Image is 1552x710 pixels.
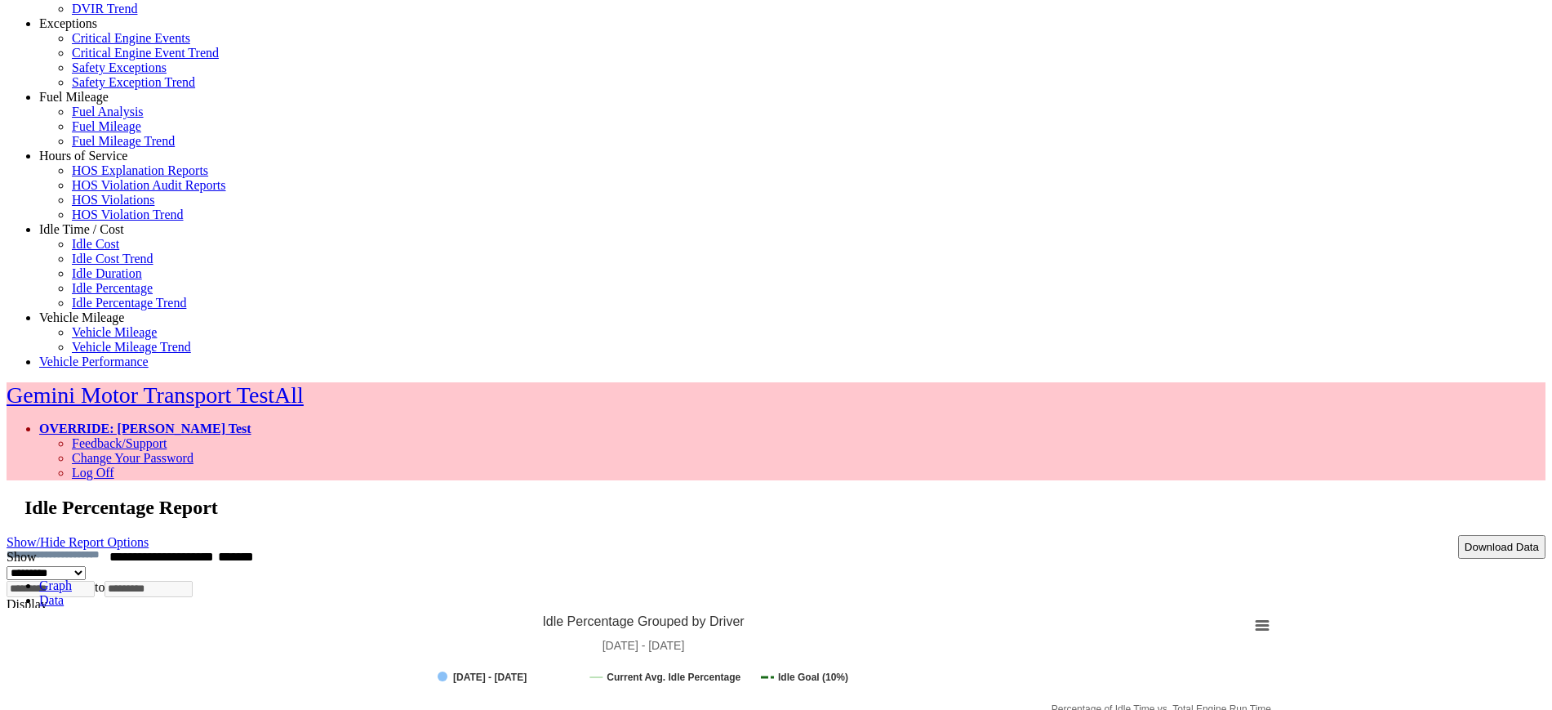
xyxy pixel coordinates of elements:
a: Feedback/Support [72,436,167,450]
a: Safety Exception Trend [72,75,195,89]
span: to [95,580,105,594]
a: DVIR Trend [72,2,137,16]
tspan: Idle Goal (10%) [778,672,848,683]
a: HOS Violation Audit Reports [72,178,226,192]
a: Vehicle Mileage [39,310,124,324]
a: Fuel Analysis [72,105,144,118]
a: Idle Percentage Trend [72,296,186,310]
a: HOS Violation Trend [72,208,184,221]
a: Vehicle Mileage Trend [72,340,191,354]
a: Change Your Password [72,451,193,465]
a: Safety Exceptions [72,60,167,74]
a: Idle Time / Cost [39,222,124,236]
a: Fuel Mileage Trend [72,134,175,148]
a: OVERRIDE: [PERSON_NAME] Test [39,422,251,435]
label: Show [7,550,36,564]
a: Idle Percentage [72,281,153,295]
a: Hours of Service [39,149,127,163]
a: Idle Cost Trend [72,252,153,266]
a: HOS Violations [72,193,154,207]
tspan: Current Avg. Idle Percentage [607,672,740,683]
a: Show/Hide Report Options [7,531,149,553]
h2: Idle Percentage Report [24,497,1545,519]
a: Log Off [72,466,114,480]
label: Display [7,597,47,611]
tspan: [DATE] - [DATE] [453,672,527,683]
a: Vehicle Performance [39,355,149,368]
a: Exceptions [39,16,97,30]
a: Fuel Mileage [39,90,109,104]
a: Critical Engine Events [72,31,190,45]
a: Data [39,593,64,607]
a: Critical Engine Event Trend [72,46,219,60]
a: Idle Duration [72,266,142,280]
tspan: Idle Percentage Grouped by Driver [542,614,745,628]
tspan: [DATE] - [DATE] [603,639,685,652]
a: Gemini Motor Transport TestAll [7,382,304,408]
a: Fuel Mileage [72,119,141,133]
a: Graph [39,578,72,592]
a: Idle Cost [72,237,119,251]
a: Vehicle Mileage [72,325,157,339]
a: HOS Explanation Reports [72,163,208,177]
button: Download Data [1458,535,1545,559]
